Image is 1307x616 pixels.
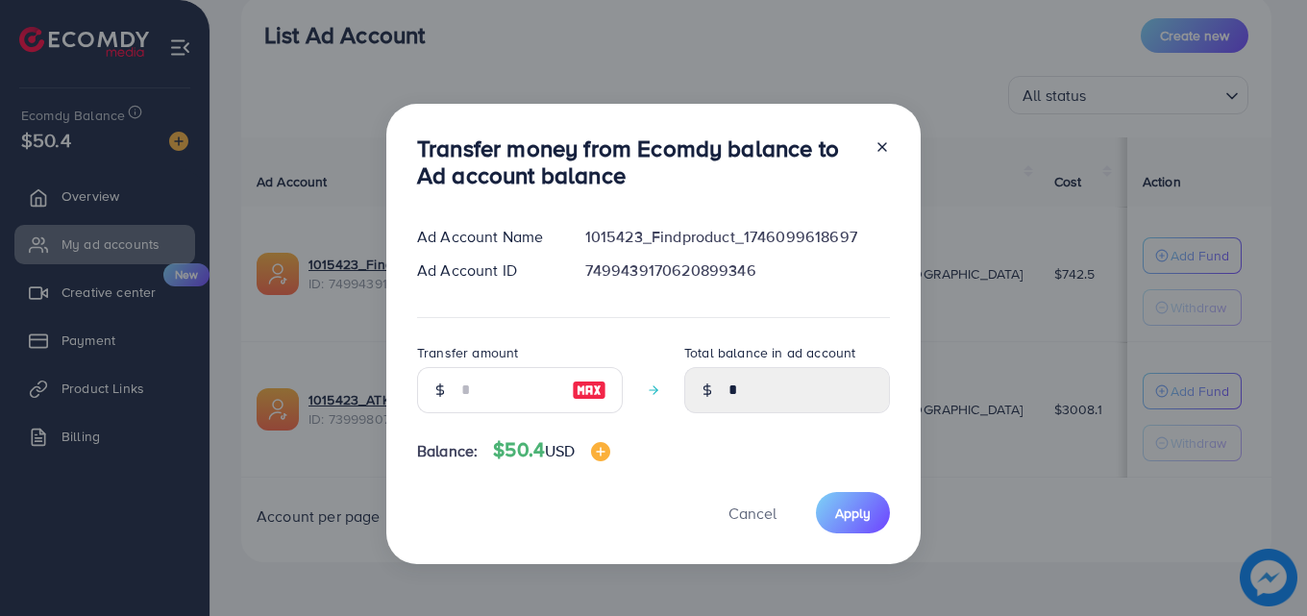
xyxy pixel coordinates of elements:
label: Total balance in ad account [684,343,855,362]
span: Cancel [728,503,777,524]
div: 1015423_Findproduct_1746099618697 [570,226,905,248]
span: USD [545,440,575,461]
img: image [591,442,610,461]
img: image [572,379,606,402]
span: Apply [835,504,871,523]
div: Ad Account Name [402,226,570,248]
label: Transfer amount [417,343,518,362]
div: Ad Account ID [402,259,570,282]
div: 7499439170620899346 [570,259,905,282]
span: Balance: [417,440,478,462]
h3: Transfer money from Ecomdy balance to Ad account balance [417,135,859,190]
button: Apply [816,492,890,533]
button: Cancel [704,492,801,533]
h4: $50.4 [493,438,609,462]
